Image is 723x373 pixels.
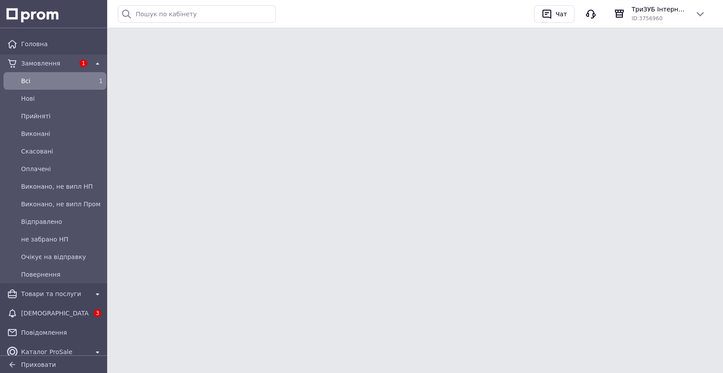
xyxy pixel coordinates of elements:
span: Каталог ProSale [21,347,89,356]
span: Відправлено [21,217,103,226]
span: Виконані [21,129,103,138]
span: Приховати [21,361,56,368]
span: Оплачені [21,165,103,173]
div: Чат [554,7,569,21]
span: Замовлення [21,59,75,68]
span: [DEMOGRAPHIC_DATA] [21,309,89,318]
span: Очікує на відправку [21,252,103,261]
span: ID: 3756960 [632,15,662,22]
span: не забрано НП [21,235,103,244]
span: Скасовані [21,147,103,156]
span: Всi [21,77,85,85]
span: Виконано, не випл НП [21,182,103,191]
span: Виконано, не випл Пром [21,200,103,208]
span: 1 [99,77,103,84]
span: 1 [80,59,87,67]
span: ТриЗУБ Інтернет-магазин [DOMAIN_NAME] [632,5,688,14]
span: 3 [94,309,101,317]
span: Товари та послуги [21,289,89,298]
input: Пошук по кабінету [118,5,276,23]
span: Повідомлення [21,328,103,337]
span: Головна [21,40,103,48]
button: Чат [534,5,575,23]
span: Нові [21,94,103,103]
span: Прийняті [21,112,103,121]
span: Повернення [21,270,103,279]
